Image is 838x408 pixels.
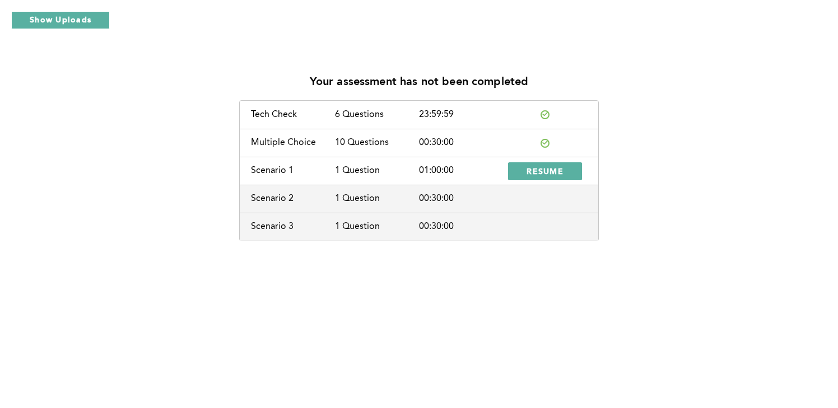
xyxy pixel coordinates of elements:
[251,194,335,204] div: Scenario 2
[335,222,419,232] div: 1 Question
[251,166,335,176] div: Scenario 1
[335,110,419,120] div: 6 Questions
[11,11,110,29] button: Show Uploads
[335,138,419,148] div: 10 Questions
[527,166,564,176] span: RESUME
[251,110,335,120] div: Tech Check
[419,222,503,232] div: 00:30:00
[419,110,503,120] div: 23:59:59
[251,138,335,148] div: Multiple Choice
[508,162,582,180] button: RESUME
[419,166,503,176] div: 01:00:00
[335,166,419,176] div: 1 Question
[251,222,335,232] div: Scenario 3
[419,194,503,204] div: 00:30:00
[419,138,503,148] div: 00:30:00
[310,76,529,89] p: Your assessment has not been completed
[335,194,419,204] div: 1 Question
